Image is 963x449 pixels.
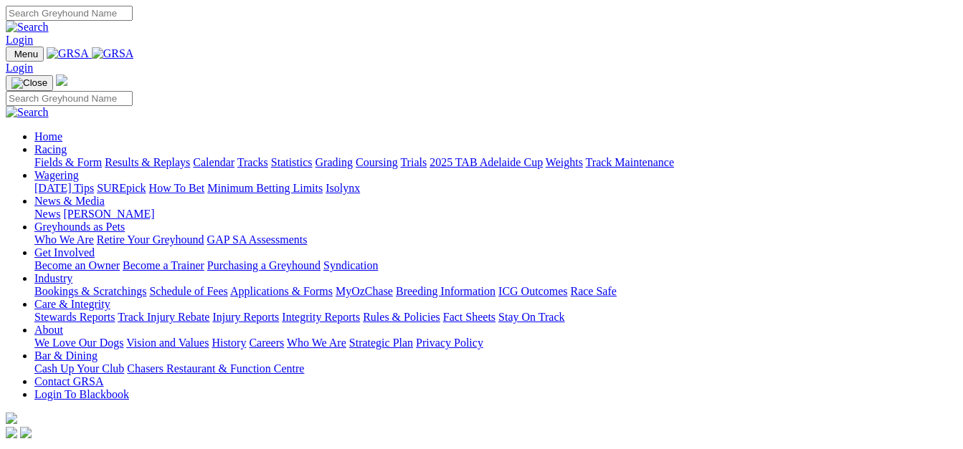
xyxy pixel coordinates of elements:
[193,156,234,168] a: Calendar
[586,156,674,168] a: Track Maintenance
[349,337,413,349] a: Strategic Plan
[34,233,957,246] div: Greyhounds as Pets
[34,388,129,400] a: Login To Blackbook
[63,208,154,220] a: [PERSON_NAME]
[34,337,123,349] a: We Love Our Dogs
[207,259,321,271] a: Purchasing a Greyhound
[34,259,120,271] a: Become an Owner
[56,74,67,86] img: logo-grsa-white.png
[97,233,204,246] a: Retire Your Greyhound
[34,298,110,310] a: Care & Integrity
[34,311,115,323] a: Stewards Reports
[271,156,313,168] a: Statistics
[356,156,398,168] a: Coursing
[34,349,98,362] a: Bar & Dining
[287,337,346,349] a: Who We Are
[6,34,33,46] a: Login
[6,427,17,438] img: facebook.svg
[430,156,543,168] a: 2025 TAB Adelaide Cup
[416,337,483,349] a: Privacy Policy
[207,233,308,246] a: GAP SA Assessments
[6,106,49,119] img: Search
[6,91,133,106] input: Search
[34,272,72,284] a: Industry
[34,208,957,221] div: News & Media
[212,311,279,323] a: Injury Reports
[6,75,53,91] button: Toggle navigation
[97,182,146,194] a: SUREpick
[47,47,89,60] img: GRSA
[282,311,360,323] a: Integrity Reports
[149,285,227,297] a: Schedule of Fees
[6,62,33,74] a: Login
[92,47,134,60] img: GRSA
[127,362,304,375] a: Chasers Restaurant & Function Centre
[336,285,393,297] a: MyOzChase
[570,285,616,297] a: Race Safe
[34,182,957,195] div: Wagering
[363,311,440,323] a: Rules & Policies
[498,311,564,323] a: Stay On Track
[6,412,17,424] img: logo-grsa-white.png
[207,182,323,194] a: Minimum Betting Limits
[443,311,495,323] a: Fact Sheets
[34,156,102,168] a: Fields & Form
[34,285,146,297] a: Bookings & Scratchings
[149,182,205,194] a: How To Bet
[212,337,246,349] a: History
[123,259,204,271] a: Become a Trainer
[34,362,124,375] a: Cash Up Your Club
[34,130,62,143] a: Home
[105,156,190,168] a: Results & Replays
[323,259,378,271] a: Syndication
[14,49,38,59] span: Menu
[34,311,957,324] div: Care & Integrity
[498,285,567,297] a: ICG Outcomes
[34,143,67,155] a: Racing
[230,285,333,297] a: Applications & Forms
[34,246,95,259] a: Get Involved
[6,6,133,21] input: Search
[396,285,495,297] a: Breeding Information
[249,337,284,349] a: Careers
[118,311,209,323] a: Track Injury Rebate
[34,233,94,246] a: Who We Are
[34,195,105,207] a: News & Media
[546,156,583,168] a: Weights
[237,156,268,168] a: Tracks
[400,156,427,168] a: Trials
[34,156,957,169] div: Racing
[34,324,63,336] a: About
[34,169,79,181] a: Wagering
[11,77,47,89] img: Close
[34,362,957,375] div: Bar & Dining
[34,337,957,349] div: About
[34,182,94,194] a: [DATE] Tips
[34,221,125,233] a: Greyhounds as Pets
[34,285,957,298] div: Industry
[316,156,353,168] a: Grading
[6,21,49,34] img: Search
[126,337,209,349] a: Vision and Values
[20,427,32,438] img: twitter.svg
[34,208,60,220] a: News
[326,182,360,194] a: Isolynx
[34,375,103,387] a: Contact GRSA
[34,259,957,272] div: Get Involved
[6,47,44,62] button: Toggle navigation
